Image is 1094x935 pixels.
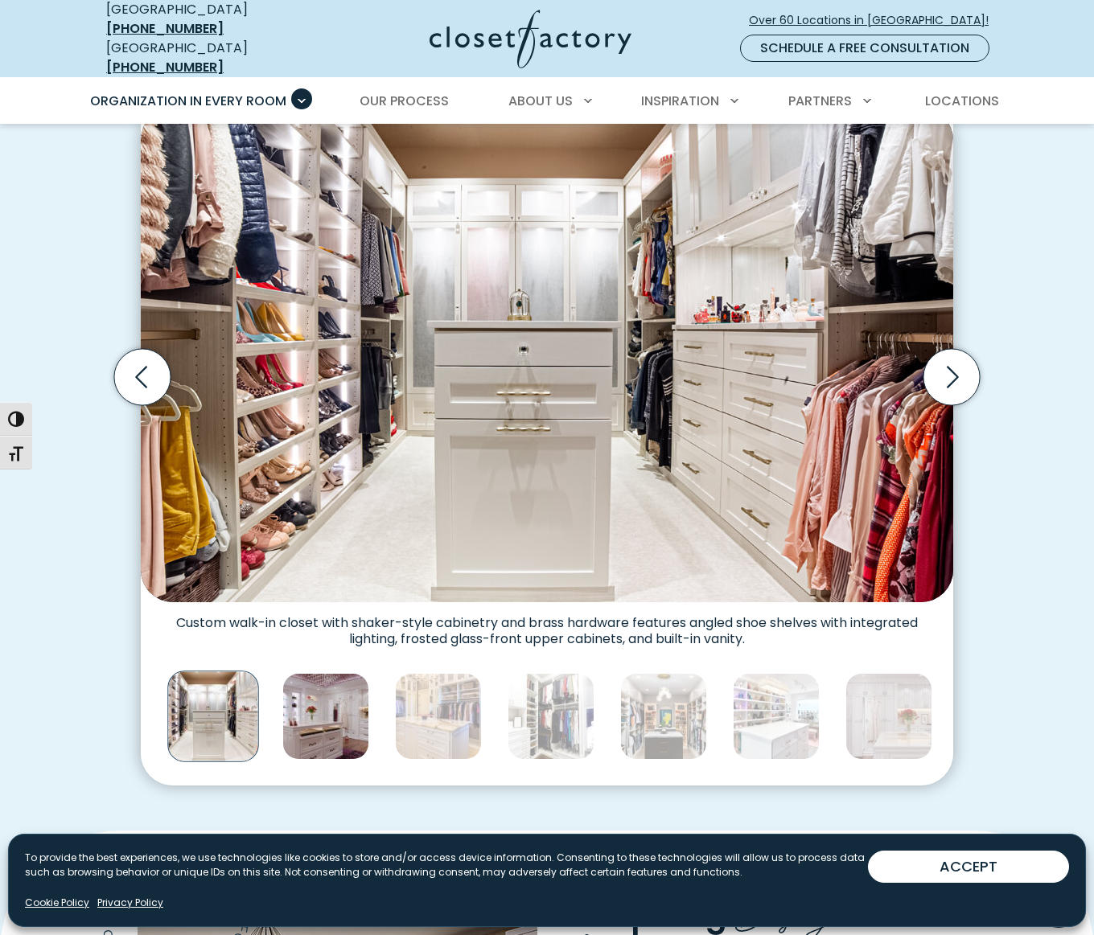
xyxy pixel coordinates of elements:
[90,92,286,110] span: Organization in Every Room
[25,896,89,910] a: Cookie Policy
[748,6,1002,35] a: Over 60 Locations in [GEOGRAPHIC_DATA]!
[106,39,303,77] div: [GEOGRAPHIC_DATA]
[360,92,449,110] span: Our Process
[167,670,258,761] img: Custom walk-in closet with white built-in shelving, hanging rods, and LED rod lighting, featuring...
[925,92,999,110] span: Locations
[108,342,177,412] button: Previous slide
[395,673,482,760] img: Mirror-front cabinets with integrated lighting, a center island with marble countertop, raised pa...
[141,602,953,647] figcaption: Custom walk-in closet with shaker-style cabinetry and brass hardware features angled shoe shelves...
[868,851,1069,883] button: ACCEPT
[733,673,820,760] img: Closet featuring a large white island, wall of shelves for shoes and boots, and a sparkling chand...
[430,10,631,68] img: Closet Factory Logo
[917,342,986,412] button: Next slide
[508,92,573,110] span: About Us
[79,79,1015,124] nav: Primary Menu
[97,896,163,910] a: Privacy Policy
[740,35,989,62] a: Schedule a Free Consultation
[282,673,369,760] img: Custom walk-in closet with wall-to-wall cabinetry, open shoe shelving with LED lighting, and cust...
[620,673,707,760] img: Walk-in with dual islands, extensive hanging and shoe space, and accent-lit shelves highlighting ...
[749,12,1001,29] span: Over 60 Locations in [GEOGRAPHIC_DATA]!
[788,92,852,110] span: Partners
[508,673,594,760] img: Custom walk-in with shaker cabinetry, full-extension drawers, and crown molding. Includes angled ...
[106,19,224,38] a: [PHONE_NUMBER]
[845,673,932,760] img: Elegant white walk-in closet with ornate cabinetry, a center island, and classic molding
[141,108,953,602] img: Custom walk-in closet with white built-in shelving, hanging rods, and LED rod lighting, featuring...
[106,58,224,76] a: [PHONE_NUMBER]
[25,851,868,880] p: To provide the best experiences, we use technologies like cookies to store and/or access device i...
[641,92,719,110] span: Inspiration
